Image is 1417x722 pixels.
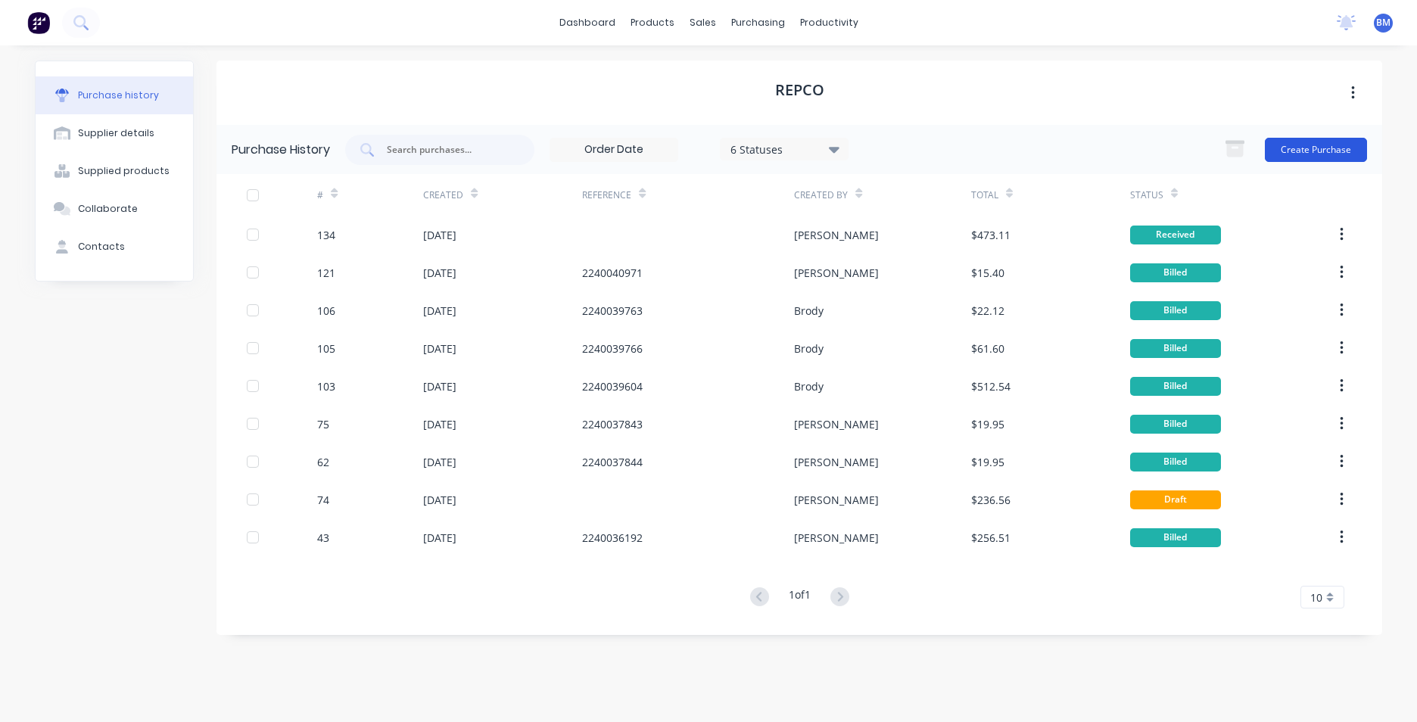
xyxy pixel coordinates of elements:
[794,454,879,470] div: [PERSON_NAME]
[1130,415,1221,434] div: Billed
[623,11,682,34] div: products
[317,530,329,546] div: 43
[794,188,848,202] div: Created By
[724,11,793,34] div: purchasing
[423,303,456,319] div: [DATE]
[971,454,1004,470] div: $19.95
[971,492,1011,508] div: $236.56
[775,81,824,99] h1: Repco
[971,303,1004,319] div: $22.12
[78,126,154,140] div: Supplier details
[794,492,879,508] div: [PERSON_NAME]
[317,378,335,394] div: 103
[582,188,631,202] div: Reference
[78,89,159,102] div: Purchase history
[552,11,623,34] a: dashboard
[78,240,125,254] div: Contacts
[36,114,193,152] button: Supplier details
[789,587,811,608] div: 1 of 1
[582,416,643,432] div: 2240037843
[971,416,1004,432] div: $19.95
[78,164,170,178] div: Supplied products
[36,152,193,190] button: Supplied products
[1130,528,1221,547] div: Billed
[794,265,879,281] div: [PERSON_NAME]
[1265,138,1367,162] button: Create Purchase
[423,341,456,356] div: [DATE]
[317,341,335,356] div: 105
[423,530,456,546] div: [DATE]
[971,265,1004,281] div: $15.40
[385,142,511,157] input: Search purchases...
[1376,16,1391,30] span: BM
[971,188,998,202] div: Total
[423,227,456,243] div: [DATE]
[550,138,677,161] input: Order Date
[794,378,824,394] div: Brody
[794,227,879,243] div: [PERSON_NAME]
[423,378,456,394] div: [DATE]
[232,141,330,159] div: Purchase History
[317,303,335,319] div: 106
[423,188,463,202] div: Created
[317,227,335,243] div: 134
[971,530,1011,546] div: $256.51
[794,341,824,356] div: Brody
[423,265,456,281] div: [DATE]
[1130,490,1221,509] div: Draft
[1130,188,1163,202] div: Status
[1130,453,1221,471] div: Billed
[730,141,839,157] div: 6 Statuses
[794,530,879,546] div: [PERSON_NAME]
[1130,377,1221,396] div: Billed
[682,11,724,34] div: sales
[423,454,456,470] div: [DATE]
[971,341,1004,356] div: $61.60
[78,202,138,216] div: Collaborate
[27,11,50,34] img: Factory
[317,492,329,508] div: 74
[317,454,329,470] div: 62
[423,492,456,508] div: [DATE]
[582,530,643,546] div: 2240036192
[582,265,643,281] div: 2240040971
[1310,590,1322,605] span: 10
[582,378,643,394] div: 2240039604
[36,76,193,114] button: Purchase history
[971,378,1011,394] div: $512.54
[1130,339,1221,358] div: Billed
[423,416,456,432] div: [DATE]
[1130,226,1221,244] div: Received
[794,416,879,432] div: [PERSON_NAME]
[317,416,329,432] div: 75
[582,341,643,356] div: 2240039766
[971,227,1011,243] div: $473.11
[1130,263,1221,282] div: Billed
[582,303,643,319] div: 2240039763
[317,265,335,281] div: 121
[36,190,193,228] button: Collaborate
[36,228,193,266] button: Contacts
[317,188,323,202] div: #
[793,11,866,34] div: productivity
[794,303,824,319] div: Brody
[582,454,643,470] div: 2240037844
[1130,301,1221,320] div: Billed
